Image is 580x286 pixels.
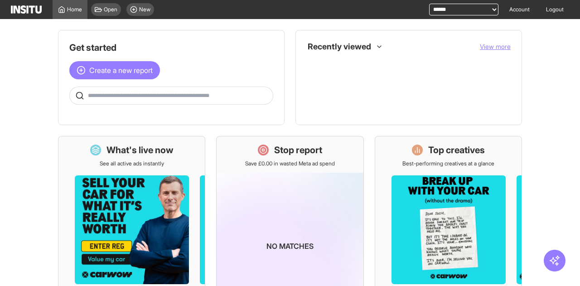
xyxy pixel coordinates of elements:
[69,41,273,54] h1: Get started
[89,65,153,76] span: Create a new report
[402,160,494,167] p: Best-performing creatives at a glance
[100,160,164,167] p: See all active ads instantly
[274,144,322,156] h1: Stop report
[266,241,314,252] p: No matches
[67,6,82,13] span: Home
[480,43,511,50] span: View more
[106,144,174,156] h1: What's live now
[480,42,511,51] button: View more
[104,6,117,13] span: Open
[245,160,335,167] p: Save £0.00 in wasted Meta ad spend
[69,61,160,79] button: Create a new report
[139,6,150,13] span: New
[11,5,42,14] img: Logo
[428,144,485,156] h1: Top creatives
